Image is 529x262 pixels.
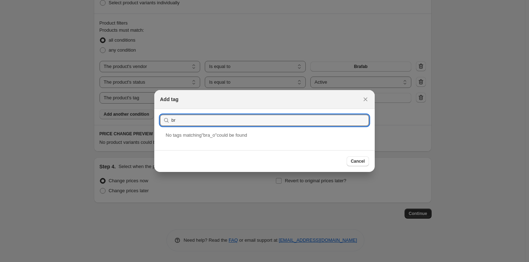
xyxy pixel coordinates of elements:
[160,96,178,103] h2: Add tag
[347,156,369,166] button: Cancel
[360,94,370,104] button: Close
[166,132,247,138] span: No tag s matching " bra_o " could be found
[351,158,365,164] span: Cancel
[171,115,369,126] input: Search tags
